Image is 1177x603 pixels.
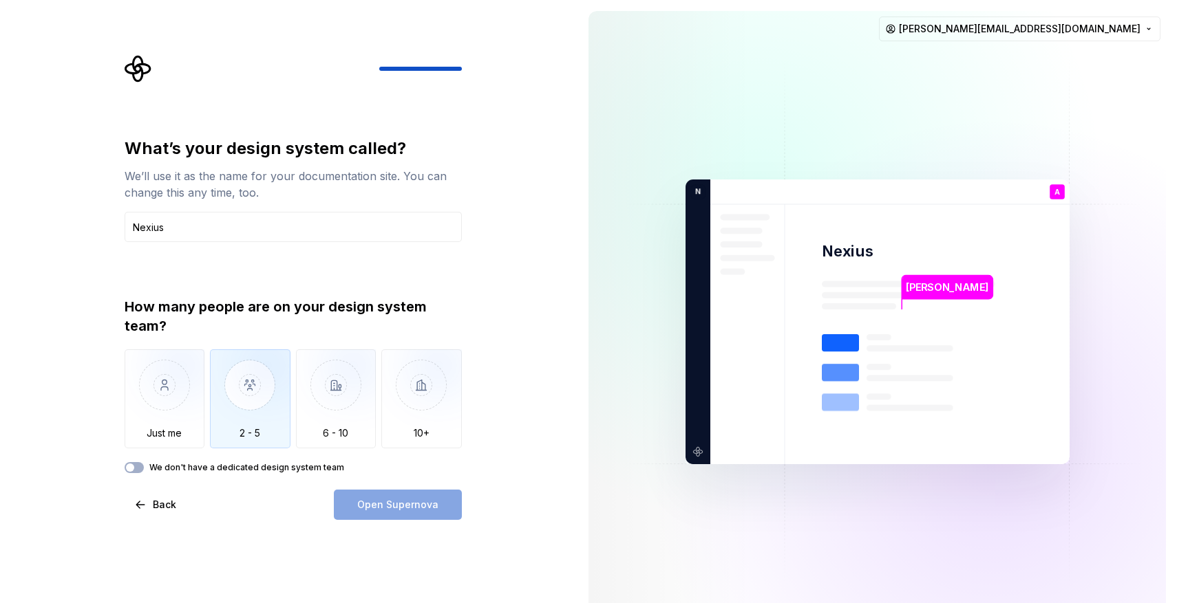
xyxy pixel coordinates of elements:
[125,490,188,520] button: Back
[906,280,988,295] p: [PERSON_NAME]
[125,55,152,83] svg: Supernova Logo
[879,17,1160,41] button: [PERSON_NAME][EMAIL_ADDRESS][DOMAIN_NAME]
[149,462,344,473] label: We don't have a dedicated design system team
[690,186,701,198] p: N
[125,138,462,160] div: What’s your design system called?
[1054,188,1059,196] p: A
[153,498,176,512] span: Back
[822,241,873,261] p: Nexius
[125,168,462,201] div: We’ll use it as the name for your documentation site. You can change this any time, too.
[125,297,462,336] div: How many people are on your design system team?
[125,212,462,242] input: Design system name
[899,22,1141,36] span: [PERSON_NAME][EMAIL_ADDRESS][DOMAIN_NAME]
